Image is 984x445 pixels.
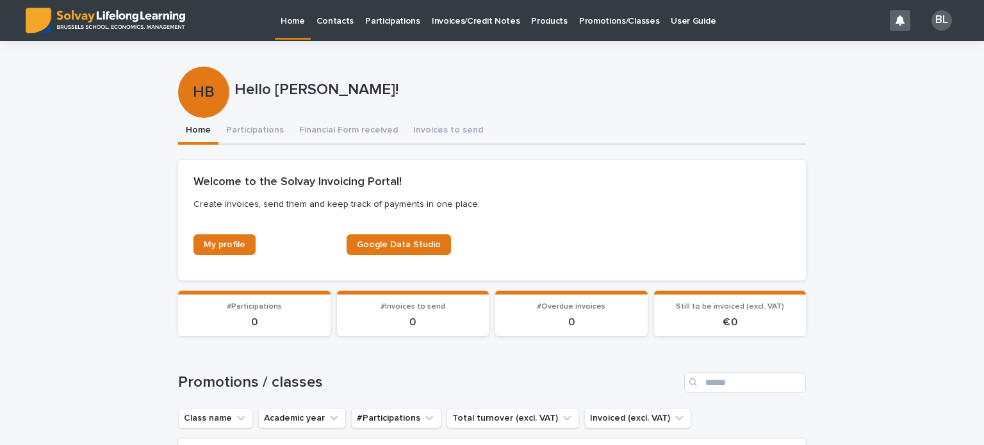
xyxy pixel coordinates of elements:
div: BL [931,10,952,31]
button: Class name [178,408,253,428]
button: Home [178,118,218,145]
p: 0 [503,316,640,328]
h1: Promotions / classes [178,373,679,392]
button: Participations [218,118,291,145]
button: #Participations [351,408,441,428]
a: My profile [193,234,256,255]
p: Hello [PERSON_NAME]! [234,81,801,99]
button: Invoiced (excl. VAT) [584,408,691,428]
a: Google Data Studio [347,234,451,255]
p: € 0 [662,316,799,328]
button: Invoices to send [406,118,491,145]
h2: Welcome to the Solvay Invoicing Portal! [193,175,402,190]
span: Still to be invoiced (excl. VAT) [676,303,784,311]
span: #Overdue invoices [537,303,605,311]
button: Academic year [258,408,346,428]
span: My profile [204,240,245,249]
span: Google Data Studio [357,240,441,249]
input: Search [684,372,806,392]
p: 0 [345,316,482,328]
span: #Invoices to send [381,303,445,311]
p: 0 [186,316,323,328]
button: Total turnover (excl. VAT) [447,408,579,428]
button: Financial Form received [291,118,406,145]
span: #Participations [227,303,282,311]
p: Create invoices, send them and keep track of payments in one place. [193,198,785,210]
img: ED0IkcNQHGZZMpCVrDht [26,8,185,33]
div: HB [178,32,229,102]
